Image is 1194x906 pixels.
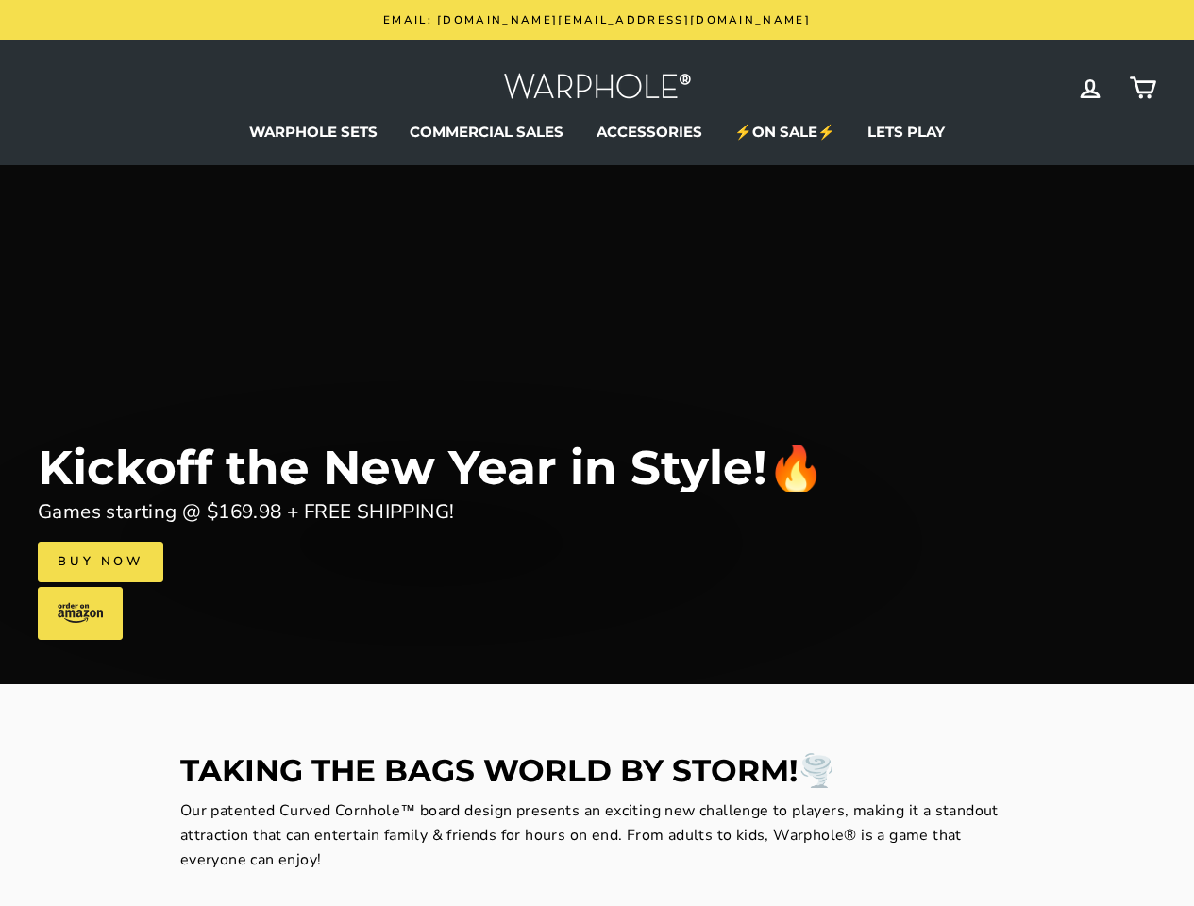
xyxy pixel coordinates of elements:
a: Buy Now [38,542,163,581]
a: LETS PLAY [853,118,959,146]
a: WARPHOLE SETS [235,118,392,146]
div: Games starting @ $169.98 + FREE SHIPPING! [38,496,454,528]
a: Email: [DOMAIN_NAME][EMAIL_ADDRESS][DOMAIN_NAME] [42,9,1152,30]
a: COMMERCIAL SALES [395,118,578,146]
h2: TAKING THE BAGS WORLD BY STORM!🌪️ [180,755,1014,786]
p: Our patented Curved Cornhole™ board design presents an exciting new challenge to players, making ... [180,799,1014,872]
a: ACCESSORIES [582,118,716,146]
img: Warphole [503,68,692,109]
div: Kickoff the New Year in Style!🔥 [38,445,825,492]
span: Email: [DOMAIN_NAME][EMAIL_ADDRESS][DOMAIN_NAME] [383,12,811,27]
ul: Primary [38,118,1156,146]
a: ⚡ON SALE⚡ [720,118,849,146]
img: amazon-logo.svg [58,602,103,624]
